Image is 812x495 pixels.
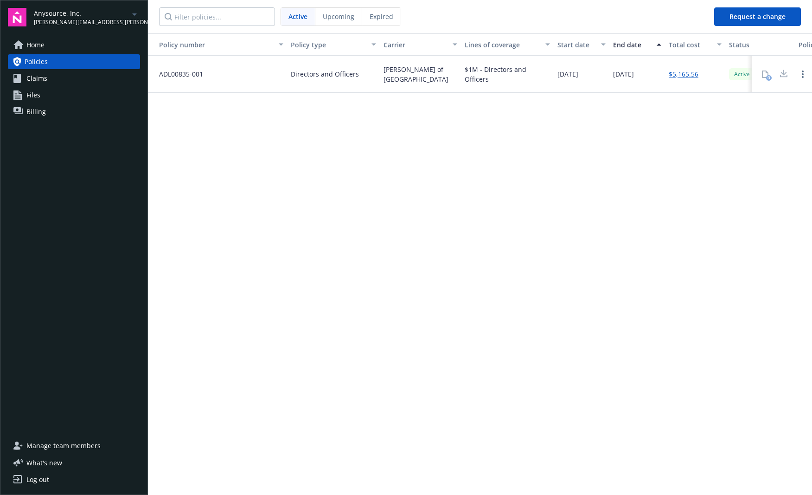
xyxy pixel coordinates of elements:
[291,40,366,50] div: Policy type
[733,70,751,78] span: Active
[613,40,651,50] div: End date
[159,7,275,26] input: Filter policies...
[26,458,62,468] span: What ' s new
[465,40,540,50] div: Lines of coverage
[729,40,791,50] div: Status
[152,69,203,79] span: ADL00835-001
[797,69,808,80] a: Open options
[557,69,578,79] span: [DATE]
[26,38,45,52] span: Home
[370,12,393,21] span: Expired
[34,8,129,18] span: Anysource, Inc.
[26,438,101,453] span: Manage team members
[8,54,140,69] a: Policies
[554,33,609,56] button: Start date
[26,472,49,487] div: Log out
[34,8,140,26] button: Anysource, Inc.[PERSON_NAME][EMAIL_ADDRESS][PERSON_NAME][DOMAIN_NAME]arrowDropDown
[461,33,554,56] button: Lines of coverage
[26,88,40,103] span: Files
[8,8,26,26] img: navigator-logo.svg
[287,33,380,56] button: Policy type
[8,38,140,52] a: Home
[609,33,665,56] button: End date
[714,7,801,26] button: Request a change
[26,71,47,86] span: Claims
[291,69,359,79] span: Directors and Officers
[669,69,698,79] a: $5,165.56
[613,69,634,79] span: [DATE]
[25,54,48,69] span: Policies
[152,40,273,50] div: Toggle SortBy
[129,8,140,19] a: arrowDropDown
[152,40,273,50] div: Policy number
[384,64,457,84] span: [PERSON_NAME] of [GEOGRAPHIC_DATA]
[26,104,46,119] span: Billing
[380,33,461,56] button: Carrier
[8,458,77,468] button: What's new
[665,33,725,56] button: Total cost
[669,40,711,50] div: Total cost
[34,18,129,26] span: [PERSON_NAME][EMAIL_ADDRESS][PERSON_NAME][DOMAIN_NAME]
[8,88,140,103] a: Files
[465,64,550,84] div: $1M - Directors and Officers
[557,40,595,50] div: Start date
[323,12,354,21] span: Upcoming
[8,71,140,86] a: Claims
[8,438,140,453] a: Manage team members
[8,104,140,119] a: Billing
[725,33,795,56] button: Status
[384,40,447,50] div: Carrier
[288,12,307,21] span: Active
